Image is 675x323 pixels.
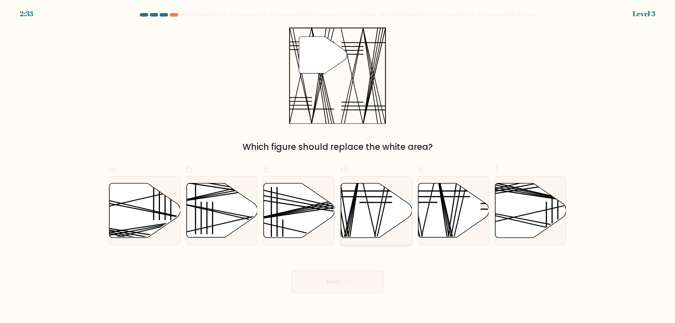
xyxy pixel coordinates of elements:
div: Level 3 [633,8,655,19]
button: Next [292,270,383,293]
g: " [299,37,347,74]
span: c. [263,162,271,176]
span: b. [186,162,195,176]
span: d. [340,162,349,176]
div: 2:33 [20,8,33,19]
span: e. [418,162,425,176]
span: a. [109,162,117,176]
span: f. [495,162,500,176]
div: Which figure should replace the white area? [113,141,562,153]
